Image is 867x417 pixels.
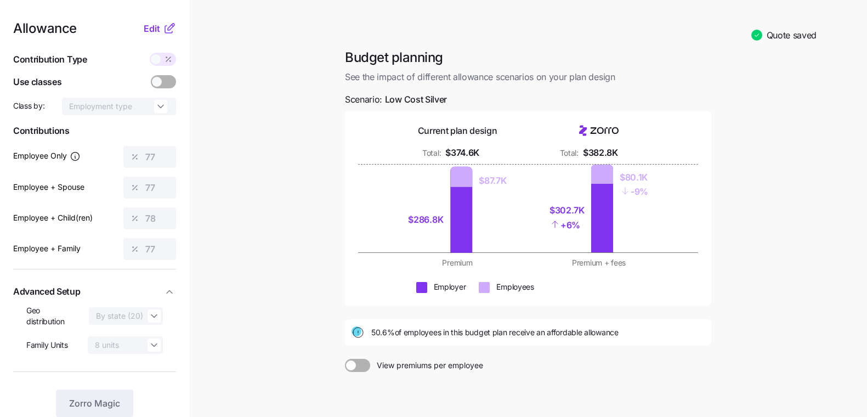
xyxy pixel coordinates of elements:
div: Total: [560,148,579,159]
div: $286.8K [408,213,444,227]
button: Zorro Magic [56,390,133,417]
div: $87.7K [479,174,506,188]
div: Current plan design [418,124,497,138]
div: Total: [422,148,441,159]
span: 50.6% of employees in this budget plan receive an affordable allowance [371,327,619,338]
label: Employee + Family [13,243,81,255]
span: Contributions [13,124,176,138]
div: $374.6K [445,146,479,160]
span: Quote saved [767,29,817,42]
label: Employee + Spouse [13,181,84,193]
span: Zorro Magic [69,397,120,410]
div: $80.1K [620,171,648,184]
button: Edit [144,22,163,35]
span: Allowance [13,22,77,35]
span: Use classes [13,75,61,89]
span: Family Units [26,340,68,351]
span: View premiums per employee [370,359,483,372]
span: Geo distribution [26,305,80,328]
span: Contribution Type [13,53,87,66]
div: Premium [393,257,522,268]
div: $382.8K [583,146,618,160]
div: Employer [434,281,466,292]
div: + 6% [549,217,585,232]
div: Premium + fees [535,257,663,268]
div: $302.7K [549,204,585,217]
div: Employees [496,281,534,292]
h1: Budget planning [345,49,711,66]
span: Scenario: [345,93,447,106]
button: Advanced Setup [13,278,176,305]
label: Employee + Child(ren) [13,212,93,224]
span: See the impact of different allowance scenarios on your plan design [345,70,711,84]
div: - 9% [620,184,648,199]
span: Low Cost Silver [385,93,447,106]
label: Employee Only [13,150,81,162]
div: Advanced Setup [13,305,176,363]
span: Advanced Setup [13,285,81,298]
span: Class by: [13,100,44,111]
span: Edit [144,22,160,35]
